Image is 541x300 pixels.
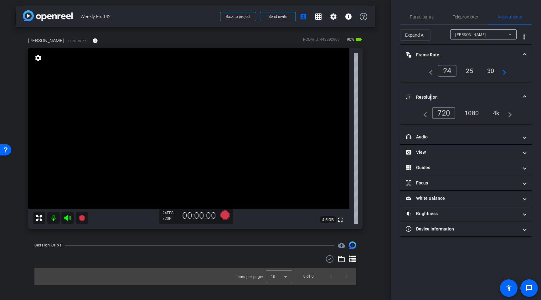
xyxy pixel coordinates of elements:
mat-panel-title: Guides [406,164,518,171]
mat-icon: fullscreen [337,216,344,224]
mat-expansion-panel-header: Brightness [400,206,532,221]
mat-panel-title: White Balance [406,195,518,202]
div: Session Clips [34,242,62,248]
div: 24 [438,65,457,77]
div: 25 [461,65,478,76]
mat-expansion-panel-header: Focus [400,175,532,190]
span: 90% [346,34,355,44]
mat-icon: navigate_next [499,67,506,75]
button: More Options for Adjustments Panel [517,29,532,44]
mat-icon: settings [34,54,43,62]
mat-panel-title: Device Information [406,226,518,232]
mat-icon: info [345,13,352,20]
mat-panel-title: View [406,149,518,156]
mat-panel-title: Audio [406,134,518,140]
mat-expansion-panel-header: White Balance [400,191,532,206]
span: Weekly Fix 142 [80,10,216,23]
mat-expansion-panel-header: View [400,145,532,160]
mat-panel-title: Frame Rate [406,52,518,58]
button: Next page [339,269,354,284]
mat-icon: grid_on [315,13,322,20]
mat-panel-title: Focus [406,180,518,186]
div: Items per page: [235,274,263,280]
button: Previous page [324,269,339,284]
div: 0 of 0 [303,273,314,280]
span: 4.5 GB [320,216,336,224]
mat-expansion-panel-header: Guides [400,160,532,175]
div: 720 [432,107,455,119]
mat-icon: info [92,38,98,44]
div: Resolution [400,107,532,124]
mat-icon: battery_std [355,36,363,43]
div: ROOM ID: 449292900 [303,37,340,46]
div: 24 [162,210,178,215]
span: Expand All [405,29,425,41]
span: Participants [410,15,434,19]
img: app-logo [23,10,73,21]
mat-icon: accessibility [505,284,513,292]
mat-icon: more_vert [520,33,528,41]
mat-panel-title: Resolution [406,94,518,101]
mat-expansion-panel-header: Device Information [400,221,532,236]
mat-icon: navigate_before [420,109,427,117]
img: Session clips [349,241,356,249]
div: 1080 [460,108,483,118]
button: Back to project [220,12,256,21]
mat-expansion-panel-header: Audio [400,129,532,144]
mat-icon: message [525,284,533,292]
mat-icon: cloud_upload [338,241,345,249]
mat-icon: navigate_before [425,67,433,75]
div: Frame Rate [400,65,532,82]
div: 4k [488,108,504,118]
mat-expansion-panel-header: Frame Rate [400,45,532,65]
span: FPS [167,211,173,215]
mat-icon: navigate_next [504,109,512,117]
span: Destinations for your clips [338,241,345,249]
mat-icon: account_box [300,13,307,20]
span: Send invite [269,14,287,19]
span: Teleprompter [453,15,478,19]
button: Expand All [400,29,430,41]
div: 30 [482,65,499,76]
span: iPhone 16 Pro [65,39,88,43]
mat-icon: settings [330,13,337,20]
span: Back to project [226,14,250,19]
mat-panel-title: Brightness [406,210,518,217]
span: Adjustments [497,15,522,19]
div: 00:00:00 [178,210,220,221]
span: [PERSON_NAME] [455,33,486,37]
mat-expansion-panel-header: Resolution [400,87,532,107]
div: 720P [162,216,178,221]
span: [PERSON_NAME] [28,37,64,44]
button: Send invite [260,12,296,21]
